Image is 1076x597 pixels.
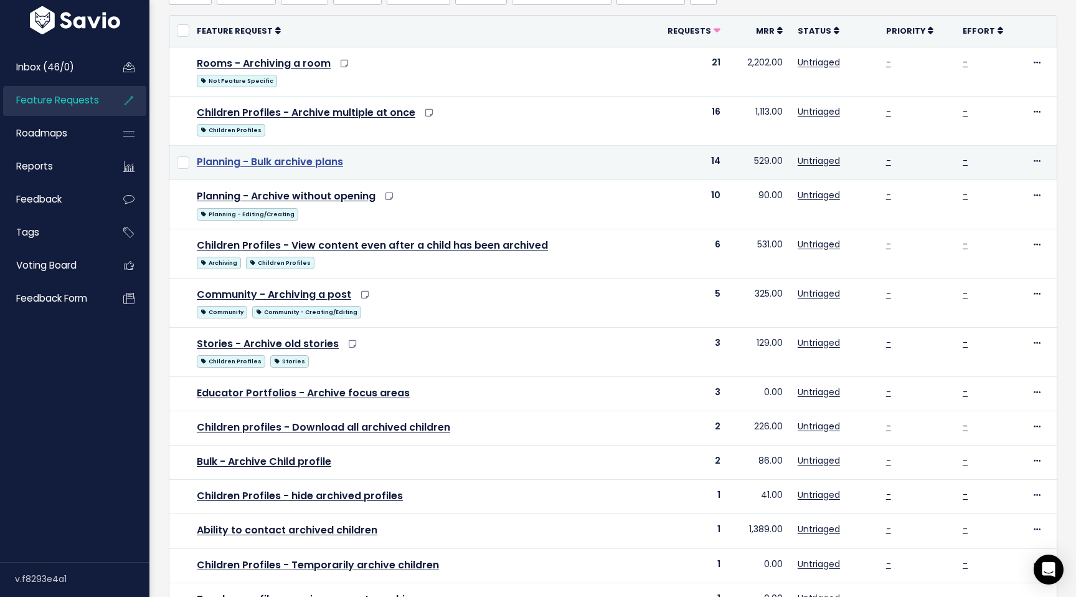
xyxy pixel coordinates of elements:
[16,60,74,74] span: Inbox (46/0)
[728,47,790,96] td: 2,202.00
[963,489,968,501] a: -
[798,337,840,349] a: Untriaged
[886,26,925,36] span: Priority
[728,327,790,376] td: 129.00
[246,254,314,270] a: Children Profiles
[728,548,790,583] td: 0.00
[668,24,720,37] a: Requests
[644,278,727,327] td: 5
[756,24,783,37] a: MRR
[668,26,711,36] span: Requests
[3,152,103,181] a: Reports
[728,411,790,445] td: 226.00
[963,155,968,167] a: -
[16,193,62,206] span: Feedback
[728,179,790,229] td: 90.00
[798,56,840,69] a: Untriaged
[3,185,103,214] a: Feedback
[197,122,265,137] a: Children Profiles
[886,155,891,167] a: -
[728,145,790,179] td: 529.00
[16,160,53,173] span: Reports
[963,386,968,398] a: -
[963,558,968,570] a: -
[270,355,309,368] span: Stories
[963,105,968,118] a: -
[728,480,790,514] td: 41.00
[886,56,891,69] a: -
[798,489,840,501] a: Untriaged
[886,105,891,118] a: -
[798,454,840,467] a: Untriaged
[798,24,839,37] a: Status
[886,24,933,37] a: Priority
[16,259,77,272] span: Voting Board
[644,514,727,548] td: 1
[197,24,281,37] a: Feature Request
[197,254,241,270] a: Archiving
[644,411,727,445] td: 2
[197,355,265,368] span: Children Profiles
[3,251,103,280] a: Voting Board
[197,189,375,203] a: Planning - Archive without opening
[963,420,968,432] a: -
[15,563,149,595] div: v.f8293e4a1
[197,489,403,503] a: Children Profiles - hide archived profiles
[886,489,891,501] a: -
[644,47,727,96] td: 21
[197,155,343,169] a: Planning - Bulk archive plans
[963,287,968,300] a: -
[728,514,790,548] td: 1,389.00
[197,287,351,302] a: Community - Archiving a post
[798,523,840,535] a: Untriaged
[644,446,727,480] td: 2
[197,306,247,318] span: Community
[644,96,727,145] td: 16
[886,386,891,398] a: -
[963,337,968,349] a: -
[197,523,377,537] a: Ability to contact archived children
[1034,555,1064,585] div: Open Intercom Messenger
[886,238,891,251] a: -
[197,386,410,400] a: Educator Portfolios - Archive focus areas
[27,6,123,34] img: logo-white.9d6f32f41409.svg
[16,127,67,140] span: Roadmaps
[798,189,840,201] a: Untriaged
[886,420,891,432] a: -
[798,287,840,300] a: Untriaged
[197,208,298,221] span: Planning - Editing/Creating
[963,454,968,467] a: -
[252,306,361,318] span: Community - Creating/Editing
[963,523,968,535] a: -
[886,287,891,300] a: -
[798,386,840,398] a: Untriaged
[197,56,331,70] a: Rooms - Archiving a room
[728,96,790,145] td: 1,113.00
[886,454,891,467] a: -
[3,119,103,148] a: Roadmaps
[197,238,548,252] a: Children Profiles - View content even after a child has been archived
[3,53,103,82] a: Inbox (46/0)
[886,189,891,201] a: -
[197,26,273,36] span: Feature Request
[644,229,727,278] td: 6
[197,257,241,269] span: Archiving
[644,548,727,583] td: 1
[16,292,87,305] span: Feedback form
[644,145,727,179] td: 14
[197,206,298,221] a: Planning - Editing/Creating
[798,420,840,432] a: Untriaged
[197,75,277,87] span: Not Feature Specific
[16,93,99,107] span: Feature Requests
[197,353,265,368] a: Children Profiles
[197,454,331,469] a: Bulk - Archive Child profile
[963,24,1003,37] a: Effort
[197,303,247,319] a: Community
[728,376,790,411] td: 0.00
[644,376,727,411] td: 3
[728,229,790,278] td: 531.00
[644,480,727,514] td: 1
[798,238,840,251] a: Untriaged
[270,353,309,368] a: Stories
[963,238,968,251] a: -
